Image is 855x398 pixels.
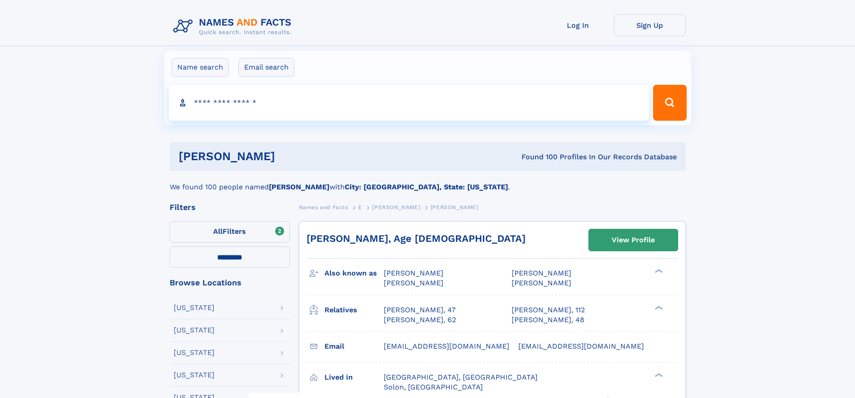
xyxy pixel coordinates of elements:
[171,58,229,77] label: Name search
[384,373,538,381] span: [GEOGRAPHIC_DATA], [GEOGRAPHIC_DATA]
[358,204,362,210] span: E
[398,152,677,162] div: Found 100 Profiles In Our Records Database
[170,221,290,243] label: Filters
[174,372,215,379] div: [US_STATE]
[518,342,644,350] span: [EMAIL_ADDRESS][DOMAIN_NAME]
[653,372,663,378] div: ❯
[384,269,443,277] span: [PERSON_NAME]
[512,269,571,277] span: [PERSON_NAME]
[372,201,420,213] a: [PERSON_NAME]
[307,233,526,244] a: [PERSON_NAME], Age [DEMOGRAPHIC_DATA]
[384,383,483,391] span: Solon, [GEOGRAPHIC_DATA]
[174,327,215,334] div: [US_STATE]
[213,227,223,236] span: All
[238,58,294,77] label: Email search
[324,370,384,385] h3: Lived in
[614,14,686,36] a: Sign Up
[324,339,384,354] h3: Email
[179,151,399,162] h1: [PERSON_NAME]
[612,230,655,250] div: View Profile
[653,85,686,121] button: Search Button
[384,342,509,350] span: [EMAIL_ADDRESS][DOMAIN_NAME]
[372,204,420,210] span: [PERSON_NAME]
[324,266,384,281] h3: Also known as
[170,279,290,287] div: Browse Locations
[430,204,478,210] span: [PERSON_NAME]
[653,305,663,311] div: ❯
[384,305,456,315] a: [PERSON_NAME], 47
[174,304,215,311] div: [US_STATE]
[589,229,678,251] a: View Profile
[169,85,649,121] input: search input
[512,279,571,287] span: [PERSON_NAME]
[174,349,215,356] div: [US_STATE]
[384,315,456,325] a: [PERSON_NAME], 62
[384,279,443,287] span: [PERSON_NAME]
[324,302,384,318] h3: Relatives
[512,315,584,325] a: [PERSON_NAME], 48
[542,14,614,36] a: Log In
[170,203,290,211] div: Filters
[358,201,362,213] a: E
[345,183,508,191] b: City: [GEOGRAPHIC_DATA], State: [US_STATE]
[299,201,348,213] a: Names and Facts
[170,171,686,192] div: We found 100 people named with .
[170,14,299,39] img: Logo Names and Facts
[512,305,585,315] a: [PERSON_NAME], 112
[269,183,329,191] b: [PERSON_NAME]
[653,268,663,274] div: ❯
